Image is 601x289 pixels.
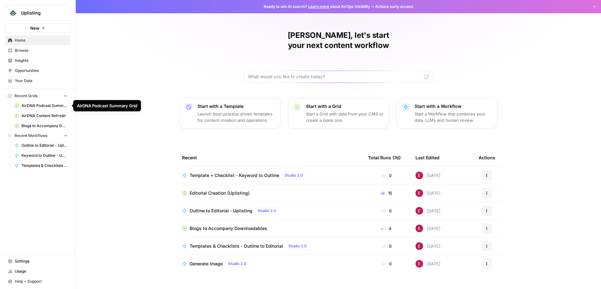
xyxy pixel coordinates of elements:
div: 0 [368,261,405,267]
button: Start with a WorkflowStart a Workflow that combines your data, LLMs and human review [397,98,498,129]
span: Usage [15,268,68,274]
span: Browse [15,48,68,53]
button: Recent Grids [5,91,70,101]
div: 15 [368,190,405,196]
span: Studio 2.0 [258,208,276,214]
button: Recent Workflows [5,131,70,140]
span: Outline to Editorial - Uplisting [21,143,68,148]
a: AirDNA Content Refresh [12,111,70,121]
img: 6hq96n2leobrsvlurjgw6fk7c669 [415,189,423,197]
div: 4 [368,225,405,232]
span: Studio 2.0 [228,261,246,267]
span: Recent Workflows [15,133,47,139]
span: Insights [15,58,68,63]
a: Templates & Checklists - Outline to EditorialStudio 2.0 [182,242,358,250]
p: Start a Workflow that combines your data, LLMs and human review [415,111,492,123]
span: Templates & Checklists - Outline to Editorial [190,243,283,249]
button: Start with a TemplateLaunch best-practice driven templates for content creation and operations [180,98,280,129]
a: Blogs to Accompany Downloadables [12,121,70,131]
div: Last Edited [415,149,439,166]
button: Workspace: Uplisting [5,5,70,21]
div: 0 [368,243,405,249]
img: 6hq96n2leobrsvlurjgw6fk7c669 [415,225,423,232]
button: New [5,23,70,33]
span: Actions early access [375,4,413,9]
a: Keyword to Outline - Uplisting [12,150,70,161]
a: Insights [5,56,70,66]
div: [DATE] [415,189,440,197]
p: Launch best-practice driven templates for content creation and operations [197,111,275,123]
p: Start a Grid with data from your CMS or create a blank one [306,111,384,123]
img: 6hq96n2leobrsvlurjgw6fk7c669 [415,172,423,179]
div: [DATE] [415,225,440,232]
p: Start with a Workflow [415,103,492,109]
span: Editorial Creation (Uplisting) [190,190,250,196]
span: Generate Image [190,261,223,267]
p: Start with a Template [197,103,275,109]
span: AirDNA Podcast Summary Grid [21,103,68,109]
a: AirDNA Podcast Summary Grid [12,101,70,111]
span: Studio 2.0 [288,243,307,249]
div: 0 [368,208,405,214]
a: Generate ImageStudio 2.0 [182,260,358,268]
span: Ready to win AI search? about AirOps Visibility [264,4,370,9]
a: Blogs to Accompany Downloadables [182,225,358,232]
a: Outline to Editorial - Uplisting [12,140,70,150]
a: Editorial Creation (Uplisting) [182,190,358,196]
a: Settings [5,256,70,266]
span: Blogs to Accompany Downloadables [190,225,267,232]
div: [DATE] [415,242,440,250]
div: [DATE] [415,260,440,268]
img: 6hq96n2leobrsvlurjgw6fk7c669 [415,207,423,215]
input: What would you like to create today? [248,74,421,80]
a: Templates & Checklists - Outline to Editorial [12,161,70,171]
div: Total Runs (7d) [368,149,401,166]
span: Keyword to Outline - Uplisting [21,153,68,158]
span: Templates & Checklists - Outline to Editorial [21,163,68,168]
span: Recent Grids [15,93,38,99]
div: Recent [182,149,358,166]
a: Outline to Editorial - UplistingStudio 2.0 [182,207,358,215]
div: Actions [479,149,495,166]
span: Opportunities [15,68,68,74]
span: Settings [15,258,68,264]
p: Start with a Grid [306,103,384,109]
span: AirDNA Content Refresh [21,113,68,119]
button: Start with a GridStart a Grid with data from your CMS or create a blank one [288,98,389,129]
div: [DATE] [415,207,440,215]
img: 6hq96n2leobrsvlurjgw6fk7c669 [415,260,423,268]
div: 0 [368,172,405,179]
span: Outline to Editorial - Uplisting [190,208,252,214]
a: Template + Checklist - Keyword to OutlineStudio 2.0 [182,172,358,179]
span: Home [15,38,68,43]
button: Help + Support [5,276,70,286]
span: Blogs to Accompany Downloadables [21,123,68,129]
span: Uplisting [21,10,59,16]
a: Your Data [5,76,70,86]
a: Learn more [308,4,329,9]
span: Template + Checklist - Keyword to Outline [190,172,279,179]
span: Studio 2.0 [285,173,303,178]
a: Home [5,35,70,45]
span: Help + Support [15,279,68,284]
div: [DATE] [415,172,440,179]
a: Usage [5,266,70,276]
span: New [30,25,39,31]
span: Your Data [15,78,68,84]
h1: [PERSON_NAME], let's start your next content workflow [244,30,433,50]
img: 6hq96n2leobrsvlurjgw6fk7c669 [415,242,423,250]
a: Browse [5,45,70,56]
img: Uplisting Logo [7,7,19,19]
a: Opportunities [5,66,70,76]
